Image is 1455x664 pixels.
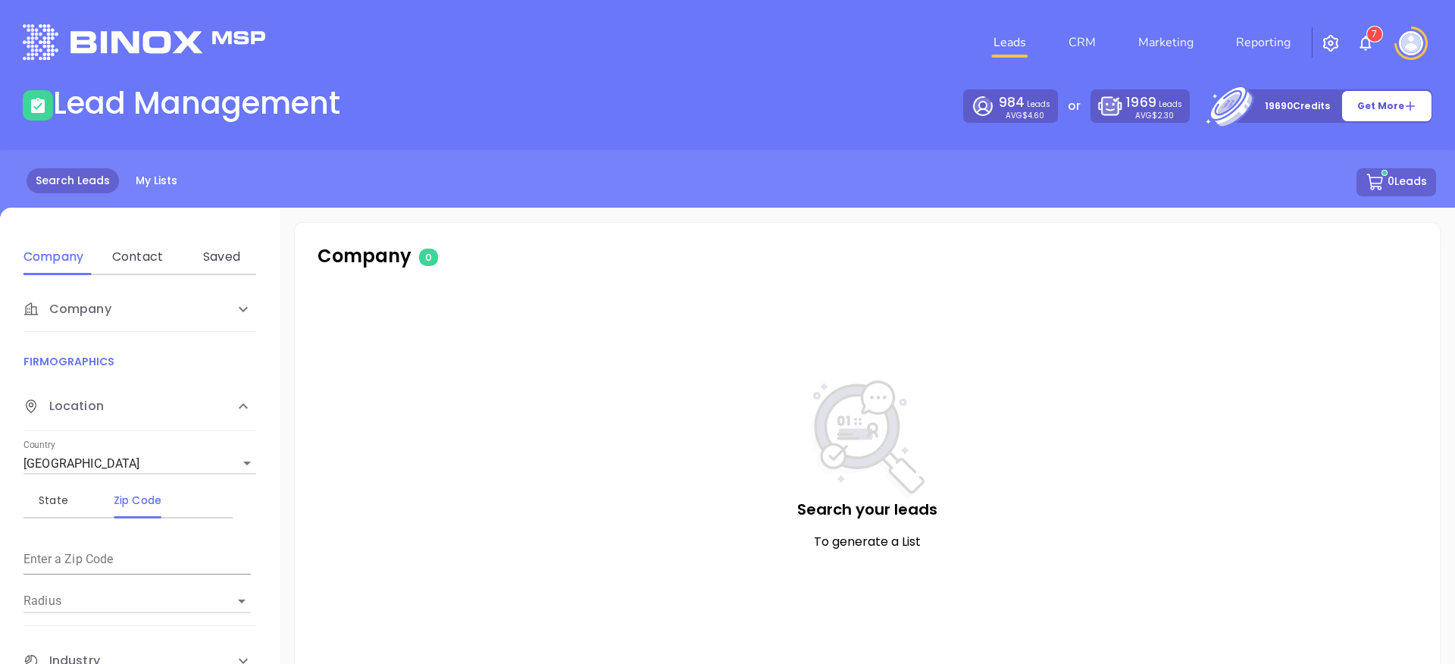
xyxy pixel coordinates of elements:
[325,498,1410,521] p: Search your leads
[1135,112,1174,119] p: AVG
[23,248,83,266] div: Company
[23,24,265,60] img: logo
[23,452,256,476] div: [GEOGRAPHIC_DATA]
[1152,110,1174,121] span: $2.30
[1230,27,1297,58] a: Reporting
[27,168,119,193] a: Search Leads
[1356,168,1436,196] button: 0Leads
[23,491,83,509] div: State
[1022,110,1044,121] span: $4.60
[1062,27,1102,58] a: CRM
[999,93,1050,112] p: Leads
[1126,93,1181,112] p: Leads
[23,287,256,332] div: Company
[1126,93,1156,111] span: 1969
[1265,99,1330,114] p: 19690 Credits
[231,590,252,612] button: Open
[419,249,438,266] span: 0
[1341,90,1432,122] button: Get More
[1399,31,1423,55] img: user
[999,93,1025,111] span: 984
[23,397,104,415] span: Location
[987,27,1032,58] a: Leads
[1132,27,1200,58] a: Marketing
[1356,34,1375,52] img: iconNotification
[1068,97,1081,115] p: or
[53,85,340,121] h1: Lead Management
[1372,29,1377,39] span: 7
[192,248,252,266] div: Saved
[127,168,186,193] a: My Lists
[23,353,256,370] p: FIRMOGRAPHICS
[1322,34,1340,52] img: iconSetting
[811,381,925,498] img: NoSearch
[318,243,692,270] p: Company
[1367,27,1382,42] sup: 7
[108,248,167,266] div: Contact
[23,300,111,318] span: Company
[23,441,55,450] label: Country
[23,382,256,431] div: Location
[1006,112,1044,119] p: AVG
[108,491,167,509] div: Zip Code
[325,533,1410,551] p: To generate a List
